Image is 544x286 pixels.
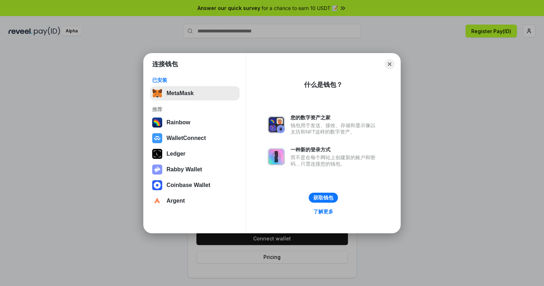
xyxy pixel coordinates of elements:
div: Coinbase Wallet [166,182,210,188]
button: Rainbow [150,115,240,130]
img: svg+xml,%3Csvg%20xmlns%3D%22http%3A%2F%2Fwww.w3.org%2F2000%2Fsvg%22%20width%3D%2228%22%20height%3... [152,149,162,159]
img: svg+xml,%3Csvg%20width%3D%2228%22%20height%3D%2228%22%20viewBox%3D%220%200%2028%2028%22%20fill%3D... [152,196,162,206]
div: 一种新的登录方式 [291,146,379,153]
div: 推荐 [152,106,237,113]
button: Close [385,59,395,69]
div: WalletConnect [166,135,206,141]
button: WalletConnect [150,131,240,145]
h1: 连接钱包 [152,60,178,68]
img: svg+xml,%3Csvg%20xmlns%3D%22http%3A%2F%2Fwww.w3.org%2F2000%2Fsvg%22%20fill%3D%22none%22%20viewBox... [268,116,285,133]
div: Rainbow [166,119,190,126]
div: MetaMask [166,90,194,97]
div: 获取钱包 [313,194,333,201]
div: 而不是在每个网站上创建新的账户和密码，只需连接您的钱包。 [291,154,379,167]
img: svg+xml,%3Csvg%20width%3D%2228%22%20height%3D%2228%22%20viewBox%3D%220%200%2028%2028%22%20fill%3D... [152,133,162,143]
div: 钱包用于发送、接收、存储和显示像以太坊和NFT这样的数字资产。 [291,122,379,135]
img: svg+xml,%3Csvg%20xmlns%3D%22http%3A%2F%2Fwww.w3.org%2F2000%2Fsvg%22%20fill%3D%22none%22%20viewBox... [268,148,285,165]
img: svg+xml,%3Csvg%20fill%3D%22none%22%20height%3D%2233%22%20viewBox%3D%220%200%2035%2033%22%20width%... [152,88,162,98]
img: svg+xml,%3Csvg%20width%3D%22120%22%20height%3D%22120%22%20viewBox%3D%220%200%20120%20120%22%20fil... [152,118,162,128]
div: 您的数字资产之家 [291,114,379,121]
button: MetaMask [150,86,240,100]
button: Rabby Wallet [150,162,240,177]
button: Coinbase Wallet [150,178,240,192]
button: Argent [150,194,240,208]
button: Ledger [150,147,240,161]
div: 了解更多 [313,208,333,215]
div: Argent [166,198,185,204]
div: 已安装 [152,77,237,83]
div: Ledger [166,151,185,157]
div: 什么是钱包？ [304,80,343,89]
img: svg+xml,%3Csvg%20width%3D%2228%22%20height%3D%2228%22%20viewBox%3D%220%200%2028%2028%22%20fill%3D... [152,180,162,190]
div: Rabby Wallet [166,166,202,173]
img: svg+xml,%3Csvg%20xmlns%3D%22http%3A%2F%2Fwww.w3.org%2F2000%2Fsvg%22%20fill%3D%22none%22%20viewBox... [152,165,162,175]
a: 了解更多 [309,207,338,216]
button: 获取钱包 [309,193,338,203]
